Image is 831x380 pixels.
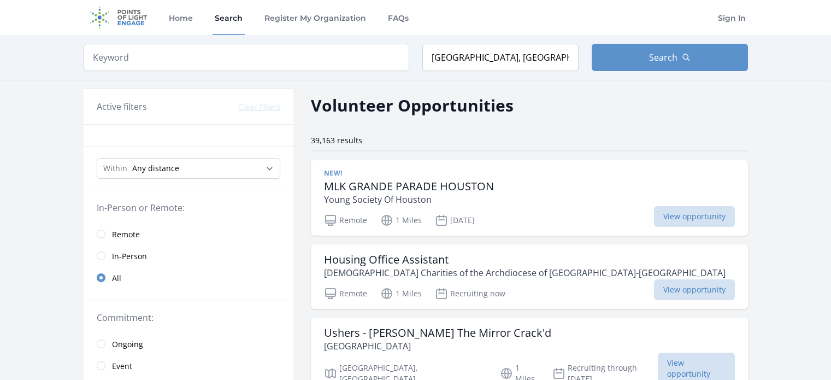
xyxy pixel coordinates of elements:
span: In-Person [112,251,147,262]
p: Young Society Of Houston [324,193,494,206]
p: 1 Miles [380,287,422,300]
span: Remote [112,229,140,240]
p: Remote [324,214,367,227]
select: Search Radius [97,158,280,179]
p: [DEMOGRAPHIC_DATA] Charities of the Archdiocese of [GEOGRAPHIC_DATA]-[GEOGRAPHIC_DATA] [324,266,726,279]
p: Recruiting now [435,287,505,300]
a: Ongoing [84,333,293,355]
h3: Ushers - [PERSON_NAME] The Mirror Crack'd [324,326,551,340]
a: Event [84,355,293,377]
a: Remote [84,223,293,245]
h3: Active filters [97,100,147,113]
p: [DATE] [435,214,475,227]
h3: Housing Office Assistant [324,253,726,266]
legend: Commitment: [97,311,280,324]
h2: Volunteer Opportunities [311,93,514,118]
a: New! MLK GRANDE PARADE HOUSTON Young Society Of Houston Remote 1 Miles [DATE] View opportunity [311,160,748,236]
a: All [84,267,293,289]
p: [GEOGRAPHIC_DATA] [324,340,551,353]
a: In-Person [84,245,293,267]
input: Location [422,44,579,71]
h3: MLK GRANDE PARADE HOUSTON [324,180,494,193]
legend: In-Person or Remote: [97,201,280,214]
button: Clear filters [238,102,280,113]
span: Search [649,51,677,64]
span: All [112,273,121,284]
input: Keyword [84,44,409,71]
span: View opportunity [654,279,735,300]
span: View opportunity [654,206,735,227]
span: New! [324,169,343,178]
p: Remote [324,287,367,300]
span: 39,163 results [311,135,362,145]
span: Ongoing [112,339,143,350]
span: Event [112,361,132,372]
button: Search [592,44,748,71]
p: 1 Miles [380,214,422,227]
a: Housing Office Assistant [DEMOGRAPHIC_DATA] Charities of the Archdiocese of [GEOGRAPHIC_DATA]-[GE... [311,244,748,309]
